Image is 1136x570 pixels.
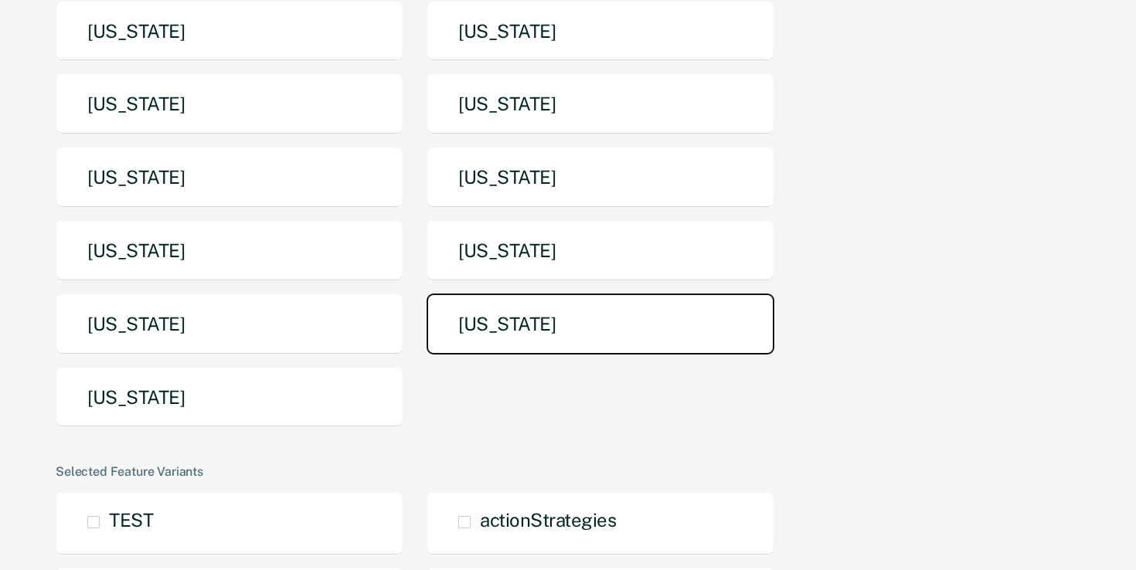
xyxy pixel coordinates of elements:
[56,464,1074,479] div: Selected Feature Variants
[427,220,774,281] button: [US_STATE]
[56,220,403,281] button: [US_STATE]
[56,1,403,62] button: [US_STATE]
[56,147,403,208] button: [US_STATE]
[427,293,774,355] button: [US_STATE]
[56,293,403,355] button: [US_STATE]
[109,509,153,531] span: TEST
[56,367,403,428] button: [US_STATE]
[56,73,403,134] button: [US_STATE]
[427,1,774,62] button: [US_STATE]
[427,73,774,134] button: [US_STATE]
[427,147,774,208] button: [US_STATE]
[480,509,616,531] span: actionStrategies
